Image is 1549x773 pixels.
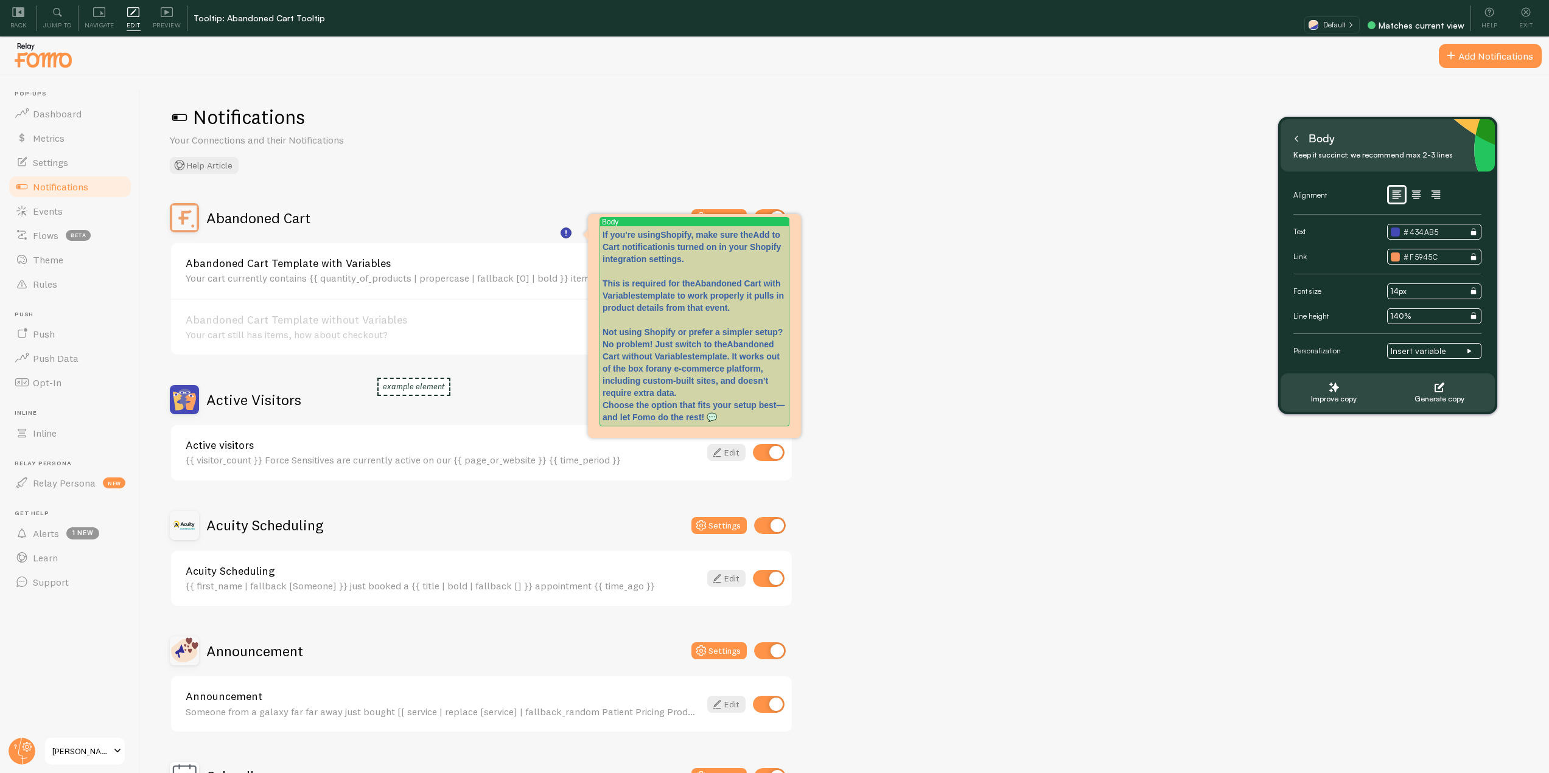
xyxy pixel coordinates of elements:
[66,230,91,241] span: beta
[186,706,700,717] div: Someone from a galaxy far far away just bought [[ service | replace [service] | fallback_random P...
[13,40,74,71] img: fomo-relay-logo-orange.svg
[186,580,700,591] div: {{ first_name | fallback [Someone] }} just booked a {{ title | bold | fallback [] }} appointment ...
[186,272,700,283] div: Your cart currently contains {{ quantity_of_products | propercase | fallback [0] | bold }} item(s...
[7,223,133,248] a: Flows beta
[15,90,133,98] span: Pop-ups
[33,527,59,539] span: Alerts
[170,157,239,174] button: Help Article
[603,230,783,252] strong: Add to Cart notification
[33,254,63,266] span: Theme
[603,399,786,423] p: Choose the option that fits your setup best—and let Fomo do the rest! 💬
[33,108,82,120] span: Dashboard
[33,427,57,439] span: Inline
[660,230,691,240] strong: Shopify
[691,642,747,659] button: Settings
[170,105,1520,130] h1: Notifications
[170,133,462,147] p: Your Connections and their Notifications
[44,737,126,766] a: [PERSON_NAME]-test-store
[7,272,133,296] a: Rules
[33,205,63,217] span: Events
[33,181,88,193] span: Notifications
[170,385,199,414] img: Active Visitors
[7,322,133,346] a: Push
[33,328,55,340] span: Push
[170,511,199,540] img: Acuity Scheduling
[7,199,133,223] a: Events
[66,527,99,539] span: 1 new
[7,126,133,150] a: Metrics
[33,552,58,564] span: Learn
[33,229,58,241] span: Flows
[186,454,700,465] div: {{ visitor_count }} Force Sensitives are currently active on our {{ page_or_website }} {{ time_pe...
[206,390,301,409] h2: Active Visitors
[33,278,57,290] span: Rules
[52,744,110,758] span: [PERSON_NAME]-test-store
[691,209,747,226] button: Settings
[7,546,133,570] a: Learn
[7,471,133,495] a: Relay Persona new
[7,370,133,395] a: Opt-In
[170,203,199,232] img: Abandoned Cart
[603,339,776,361] strong: Abandoned Cart without Variables
[7,175,133,199] a: Notifications
[186,440,700,451] a: Active visitors
[7,102,133,126] a: Dashboard
[15,311,133,319] span: Push
[7,346,133,370] a: Push Data
[603,326,786,399] p: Not using Shopify or prefer a simpler setup? No problem! Just switch to the template. It works ou...
[7,421,133,445] a: Inline
[186,566,700,577] a: Acuity Scheduling
[206,642,303,660] h2: Announcement
[186,691,700,702] a: Announcement
[603,229,786,326] p: If you're using , make sure the is turned on in your Shopify integration settings. This is requir...
[186,258,700,269] a: Abandoned Cart Template with Variables
[561,227,572,238] svg: <p></p>
[170,636,199,665] img: Announcement
[33,376,61,389] span: Opt-In
[7,248,133,272] a: Theme
[33,156,68,168] span: Settings
[7,570,133,594] a: Support
[657,364,760,373] strong: any e-commerce platform
[707,570,746,587] a: Edit
[33,132,65,144] span: Metrics
[691,517,747,534] button: Settings
[186,329,700,340] div: Your cart still has items, how about checkout?
[186,314,700,325] a: Abandoned Cart Template without Variables
[33,352,79,364] span: Push Data
[603,279,783,300] strong: Abandoned Cart with Variables
[103,477,125,488] span: new
[15,510,133,518] span: Get Help
[206,516,323,535] h2: Acuity Scheduling
[33,477,96,489] span: Relay Persona
[707,444,746,461] a: Edit
[33,576,69,588] span: Support
[7,150,133,175] a: Settings
[7,521,133,546] a: Alerts 1 new
[15,460,133,468] span: Relay Persona
[15,409,133,417] span: Inline
[206,209,310,227] h2: Abandoned Cart
[707,696,746,713] a: Edit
